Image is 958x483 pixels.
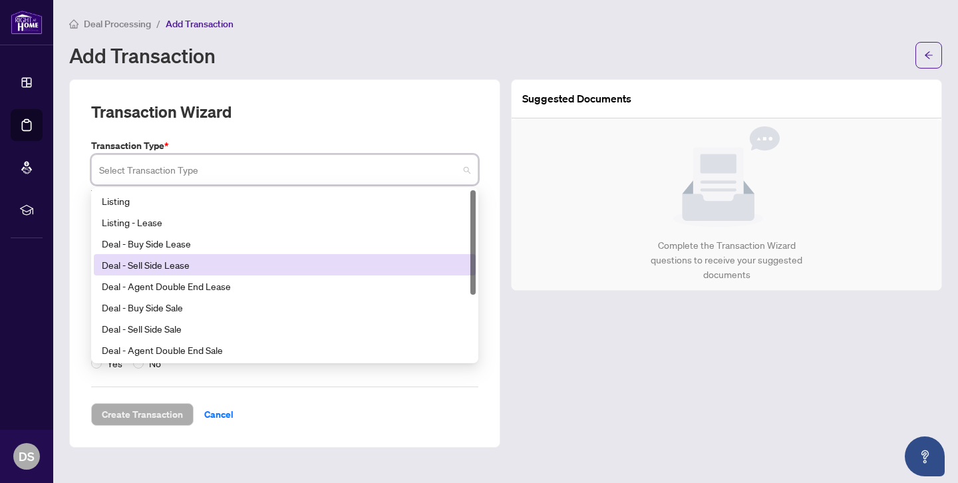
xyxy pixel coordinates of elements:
label: Transaction Type [91,138,478,153]
div: Complete the Transaction Wizard questions to receive your suggested documents [637,238,817,282]
div: Deal - Agent Double End Sale [94,339,476,361]
h2: Transaction Wizard [91,101,232,122]
span: DS [19,447,35,466]
div: Deal - Buy Side Lease [102,236,468,251]
div: Deal - Agent Double End Lease [94,275,476,297]
span: Transaction Type is Required Field [91,188,212,198]
li: / [156,16,160,31]
article: Suggested Documents [522,90,631,107]
button: Open asap [905,436,945,476]
div: Listing - Lease [102,215,468,230]
button: Create Transaction [91,403,194,426]
div: Listing - Lease [94,212,476,233]
div: Deal - Agent Double End Sale [102,343,468,357]
div: Deal - Sell Side Lease [94,254,476,275]
div: Deal - Buy Side Lease [94,233,476,254]
span: Cancel [204,404,234,425]
div: Deal - Agent Double End Lease [102,279,468,293]
h1: Add Transaction [69,45,216,66]
div: Deal - Buy Side Sale [102,300,468,315]
div: Listing [94,190,476,212]
span: arrow-left [924,51,933,60]
img: logo [11,10,43,35]
div: Deal - Sell Side Sale [94,318,476,339]
div: Listing [102,194,468,208]
button: Cancel [194,403,244,426]
div: Deal - Buy Side Sale [94,297,476,318]
span: Add Transaction [166,18,234,30]
div: Deal - Sell Side Sale [102,321,468,336]
div: Deal - Sell Side Lease [102,257,468,272]
img: Null State Icon [673,126,780,228]
span: home [69,19,79,29]
span: Deal Processing [84,18,151,30]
